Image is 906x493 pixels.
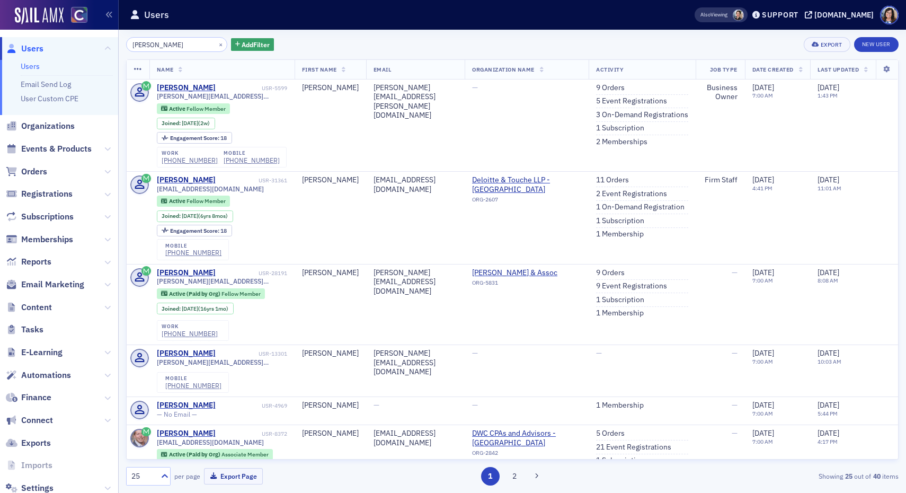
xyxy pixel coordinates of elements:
div: Support [762,10,798,20]
time: 8:08 AM [818,277,838,284]
div: [PHONE_NUMBER] [165,249,221,257]
div: USR-13301 [217,350,287,357]
div: Engagement Score: 18 [157,225,232,236]
span: Job Type [710,66,738,73]
a: 2 Event Registrations [596,189,667,199]
time: 1:43 PM [818,92,838,99]
a: Active (Paid by Org) Fellow Member [161,290,260,297]
div: Active: Active: Fellow Member [157,103,230,114]
span: [DATE] [752,348,774,358]
a: 5 Orders [596,429,625,438]
span: Fellow Member [186,197,226,205]
time: 7:00 AM [752,277,773,284]
span: Connect [21,415,53,426]
div: Firm Staff [703,175,738,185]
div: USR-5599 [217,85,287,92]
div: USR-28191 [217,270,287,277]
a: 1 Subscription [596,295,644,305]
span: Profile [880,6,899,24]
a: Reports [6,256,51,268]
a: Subscriptions [6,211,74,223]
time: 7:00 AM [752,438,773,445]
span: [DATE] [752,400,774,410]
time: 4:17 PM [818,438,838,445]
span: DWC CPAs and Advisors - Grand Junction [472,429,581,447]
span: — [732,428,738,438]
span: Content [21,302,52,313]
span: Tasks [21,324,43,336]
span: Subscriptions [21,211,74,223]
span: Orders [21,166,47,178]
a: Users [6,43,43,55]
span: Events & Products [21,143,92,155]
button: AddFilter [231,38,274,51]
span: [DATE] [752,268,774,277]
span: Email Marketing [21,279,84,290]
span: — [732,400,738,410]
a: [PERSON_NAME] [157,349,216,358]
a: Connect [6,415,53,426]
span: Joined : [162,305,182,312]
div: Joined: 2018-12-05 00:00:00 [157,210,233,222]
div: ORG-2607 [472,196,581,207]
a: View Homepage [64,7,87,25]
div: [PERSON_NAME] [302,268,359,278]
span: [DATE] [182,305,198,312]
a: [PERSON_NAME] [157,175,216,185]
a: Registrations [6,188,73,200]
div: 18 [170,228,227,234]
strong: 40 [871,471,882,481]
a: Active Fellow Member [161,105,225,112]
time: 7:00 AM [752,358,773,365]
div: [PERSON_NAME] [302,83,359,93]
span: Automations [21,369,71,381]
span: Fellow Member [221,290,261,297]
a: 1 Subscription [596,216,644,226]
a: [PERSON_NAME] [157,268,216,278]
span: [PERSON_NAME][EMAIL_ADDRESS][PERSON_NAME][DOMAIN_NAME] [157,92,287,100]
a: [PHONE_NUMBER] [165,382,221,390]
span: Add Filter [242,40,270,49]
a: Users [21,61,40,71]
span: Name [157,66,174,73]
span: [DATE] [752,83,774,92]
span: — [472,348,478,358]
span: [DATE] [818,428,839,438]
span: Pamela Galey-Coleman [733,10,744,21]
a: [PHONE_NUMBER] [162,156,218,164]
time: 10:03 AM [818,358,841,365]
a: Organizations [6,120,75,132]
a: Finance [6,392,51,403]
button: Export Page [204,468,263,485]
div: Joined: 2009-06-30 00:00:00 [157,303,234,314]
span: Active [169,105,186,112]
div: work [162,323,218,330]
span: Registrations [21,188,73,200]
span: — [472,83,478,92]
span: [DATE] [818,268,839,277]
span: Martin Vejvoda & Assoc [472,268,569,278]
div: work [162,150,218,156]
time: 7:00 AM [752,410,773,417]
a: Content [6,302,52,313]
img: SailAMX [15,7,64,24]
a: [PHONE_NUMBER] [224,156,280,164]
div: [PERSON_NAME][EMAIL_ADDRESS][DOMAIN_NAME] [374,349,457,377]
div: Export [821,42,842,48]
div: [PERSON_NAME] [302,401,359,410]
div: 18 [170,135,227,141]
span: Joined : [162,213,182,219]
span: Email [374,66,392,73]
a: 1 Subscription [596,124,644,133]
span: — [472,400,478,410]
label: per page [174,471,200,481]
span: [DATE] [182,119,198,127]
div: USR-31361 [217,177,287,184]
div: Joined: 2025-08-07 00:00:00 [157,118,215,129]
span: Date Created [752,66,794,73]
span: [PERSON_NAME][EMAIL_ADDRESS][DOMAIN_NAME] [157,358,287,366]
span: [DATE] [818,83,839,92]
span: Viewing [700,11,727,19]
